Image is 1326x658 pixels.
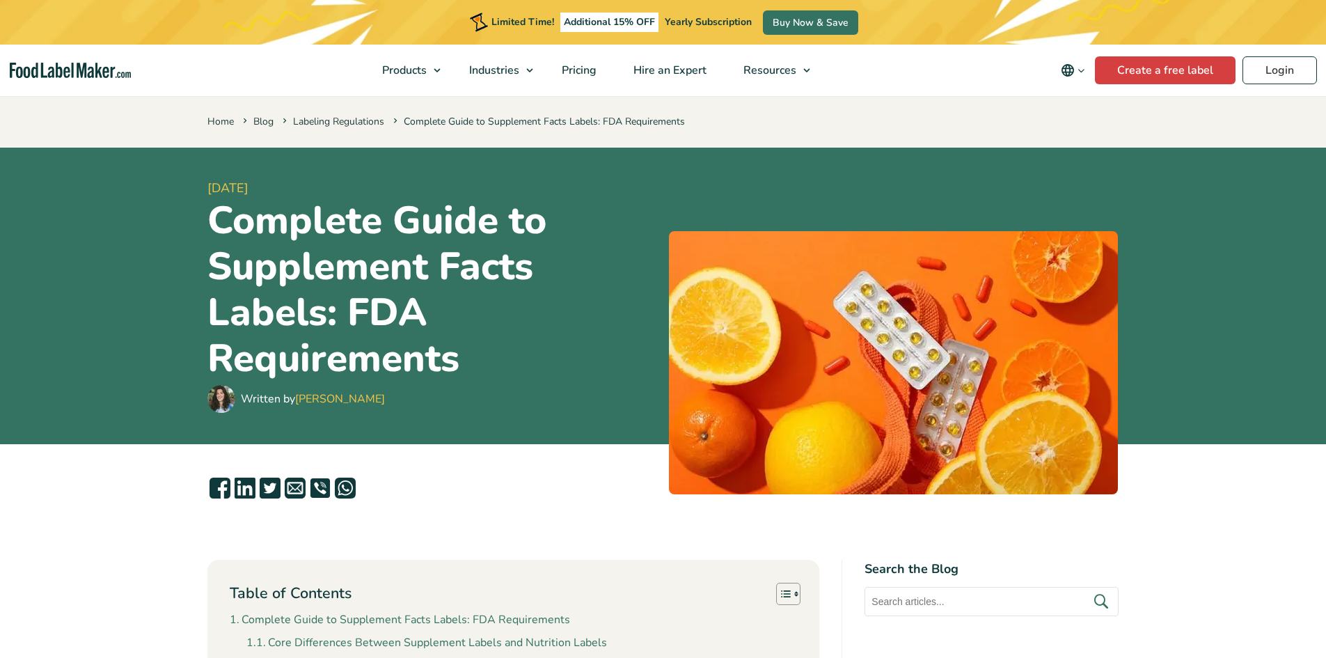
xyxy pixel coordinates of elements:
p: Table of Contents [230,583,352,604]
div: Written by [241,391,385,407]
a: Food Label Maker homepage [10,63,131,79]
span: Products [378,63,428,78]
span: [DATE] [207,179,658,198]
span: Complete Guide to Supplement Facts Labels: FDA Requirements [390,115,685,128]
span: Yearly Subscription [665,15,752,29]
a: Home [207,115,234,128]
span: Pricing [558,63,598,78]
button: Change language [1051,56,1095,84]
a: Pricing [544,45,612,96]
h1: Complete Guide to Supplement Facts Labels: FDA Requirements [207,198,658,382]
a: Blog [253,115,274,128]
a: Toggle Table of Content [766,582,797,606]
a: Resources [725,45,817,96]
a: Create a free label [1095,56,1236,84]
span: Hire an Expert [629,63,708,78]
a: Products [364,45,448,96]
span: Industries [465,63,521,78]
a: Labeling Regulations [293,115,384,128]
span: Limited Time! [491,15,554,29]
a: Complete Guide to Supplement Facts Labels: FDA Requirements [230,611,570,629]
a: Login [1242,56,1317,84]
a: Buy Now & Save [763,10,858,35]
a: Hire an Expert [615,45,722,96]
span: Resources [739,63,798,78]
a: Core Differences Between Supplement Labels and Nutrition Labels [246,634,607,652]
a: Industries [451,45,540,96]
input: Search articles... [865,587,1119,616]
img: Maria Abi Hanna - Food Label Maker [207,385,235,413]
a: [PERSON_NAME] [295,391,385,407]
span: Additional 15% OFF [560,13,658,32]
h4: Search the Blog [865,560,1119,579]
